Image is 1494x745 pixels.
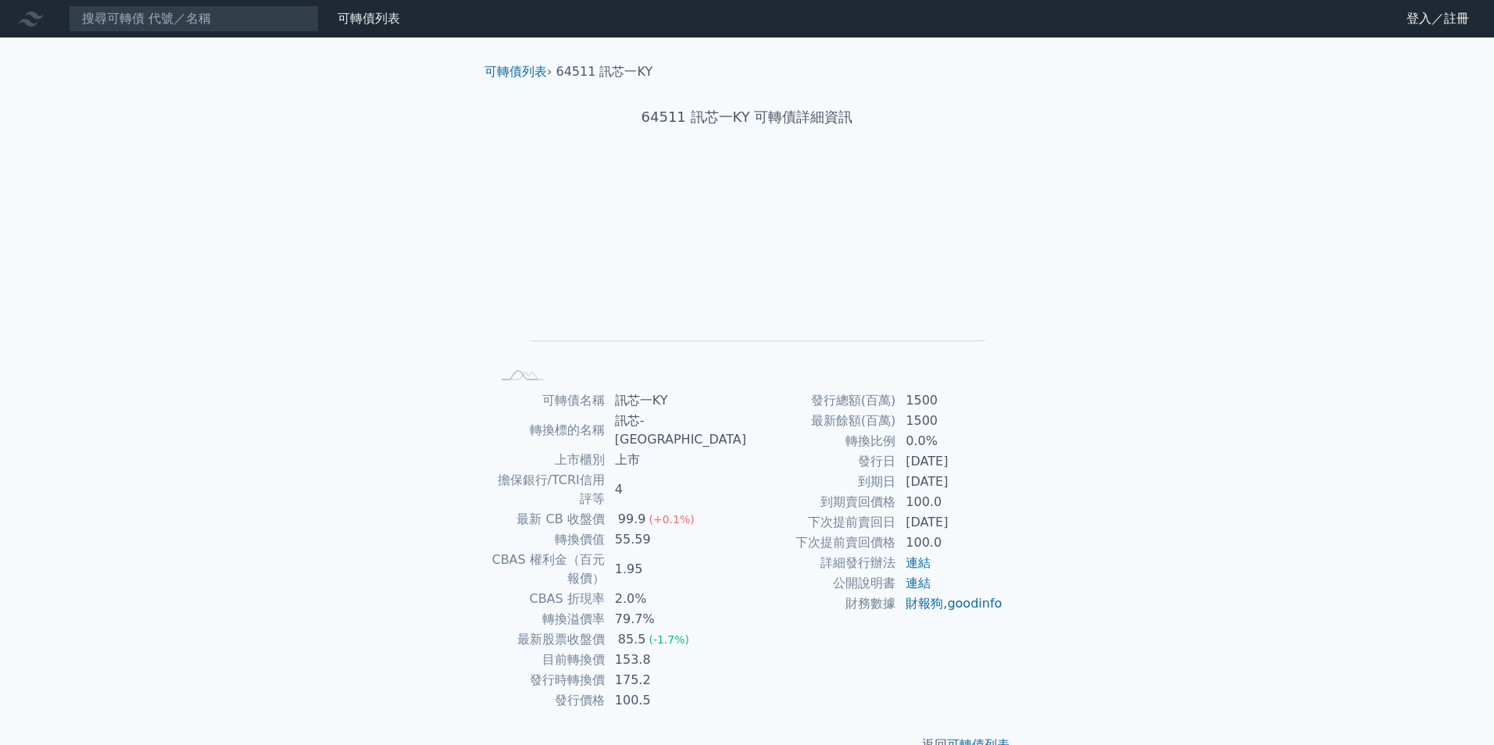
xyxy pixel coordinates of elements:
a: 連結 [906,576,931,590]
td: [DATE] [896,451,1003,472]
div: 85.5 [615,630,649,649]
td: 175.2 [606,670,747,690]
td: 轉換比例 [747,431,896,451]
td: 發行日 [747,451,896,472]
a: 財報狗 [906,596,943,611]
input: 搜尋可轉債 代號／名稱 [69,5,319,32]
td: 下次提前賣回價格 [747,533,896,553]
td: 最新股票收盤價 [491,629,606,650]
td: 擔保銀行/TCRI信用評等 [491,470,606,509]
td: 發行總額(百萬) [747,390,896,411]
td: 153.8 [606,650,747,670]
span: (-1.7%) [649,633,689,646]
td: 發行時轉換價 [491,670,606,690]
td: 訊芯-[GEOGRAPHIC_DATA] [606,411,747,450]
td: 55.59 [606,529,747,550]
td: 下次提前賣回日 [747,512,896,533]
td: 到期賣回價格 [747,492,896,512]
td: 轉換標的名稱 [491,411,606,450]
td: 到期日 [747,472,896,492]
td: CBAS 折現率 [491,589,606,609]
td: 最新餘額(百萬) [747,411,896,431]
a: 連結 [906,555,931,570]
h1: 64511 訊芯一KY 可轉債詳細資訊 [472,106,1022,128]
td: 上市 [606,450,747,470]
td: 4 [606,470,747,509]
td: 發行價格 [491,690,606,711]
td: 可轉債名稱 [491,390,606,411]
td: CBAS 權利金（百元報價） [491,550,606,589]
span: (+0.1%) [649,513,694,526]
td: 100.0 [896,492,1003,512]
a: goodinfo [947,596,1002,611]
td: 轉換溢價率 [491,609,606,629]
td: 100.5 [606,690,747,711]
td: , [896,594,1003,614]
td: 79.7% [606,609,747,629]
td: 目前轉換價 [491,650,606,670]
a: 可轉債列表 [484,64,547,79]
a: 登入／註冊 [1394,6,1481,31]
td: 訊芯一KY [606,390,747,411]
td: 上市櫃別 [491,450,606,470]
td: 100.0 [896,533,1003,553]
a: 可轉債列表 [338,11,400,26]
li: 64511 訊芯一KY [556,62,653,81]
td: 1.95 [606,550,747,589]
td: 2.0% [606,589,747,609]
td: 最新 CB 收盤價 [491,509,606,529]
td: 財務數據 [747,594,896,614]
g: Chart [516,177,985,364]
td: 0.0% [896,431,1003,451]
td: [DATE] [896,472,1003,492]
li: › [484,62,552,81]
div: 99.9 [615,510,649,529]
td: [DATE] [896,512,1003,533]
td: 1500 [896,390,1003,411]
td: 1500 [896,411,1003,431]
td: 轉換價值 [491,529,606,550]
td: 詳細發行辦法 [747,553,896,573]
td: 公開說明書 [747,573,896,594]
